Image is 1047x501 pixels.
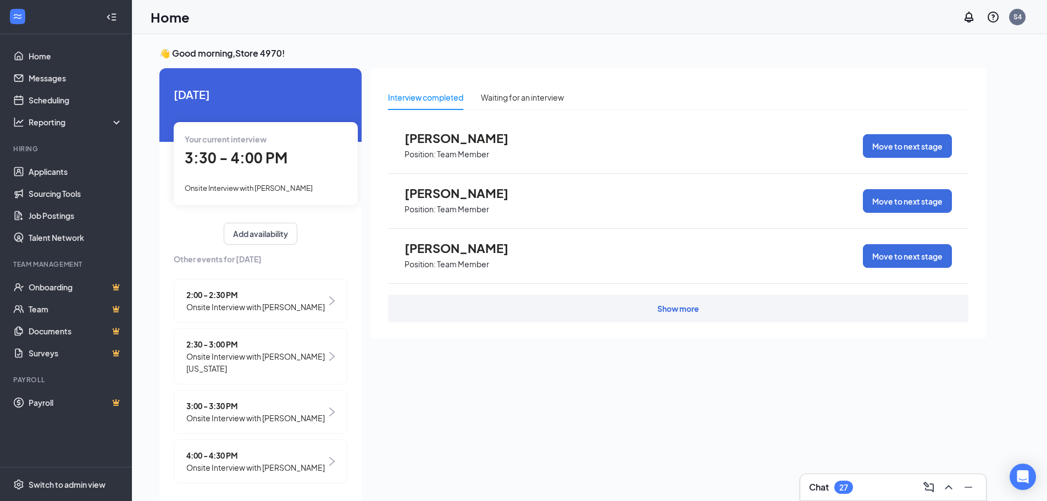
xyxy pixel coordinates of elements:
p: Team Member [437,259,489,269]
span: 2:30 - 3:00 PM [186,338,326,350]
svg: WorkstreamLogo [12,11,23,22]
svg: ChevronUp [942,481,955,494]
div: Waiting for an interview [481,91,564,103]
button: ChevronUp [940,478,957,496]
div: Open Intercom Messenger [1010,464,1036,490]
div: Hiring [13,144,120,153]
span: [DATE] [174,86,347,103]
p: Team Member [437,149,489,159]
svg: Collapse [106,12,117,23]
div: 27 [839,483,848,492]
span: 3:30 - 4:00 PM [185,148,287,167]
span: 2:00 - 2:30 PM [186,289,325,301]
span: Onsite Interview with [PERSON_NAME] [185,184,313,192]
span: Onsite Interview with [PERSON_NAME] [186,301,325,313]
h1: Home [151,8,190,26]
svg: Analysis [13,117,24,128]
svg: Notifications [962,10,976,24]
span: 3:00 - 3:30 PM [186,400,325,412]
div: Interview completed [388,91,463,103]
span: 4:00 - 4:30 PM [186,449,325,461]
p: Position: [405,149,436,159]
span: [PERSON_NAME] [405,241,525,255]
p: Position: [405,259,436,269]
svg: Settings [13,479,24,490]
button: ComposeMessage [920,478,938,496]
button: Add availability [224,223,297,245]
a: OnboardingCrown [29,276,123,298]
button: Move to next stage [863,189,952,213]
div: Show more [657,303,699,314]
p: Team Member [437,204,489,214]
div: Reporting [29,117,123,128]
a: PayrollCrown [29,392,123,414]
h3: Chat [809,481,829,493]
button: Move to next stage [863,134,952,158]
div: Payroll [13,375,120,384]
a: TeamCrown [29,298,123,320]
span: Onsite Interview with [PERSON_NAME] [186,412,325,424]
div: Switch to admin view [29,479,106,490]
button: Move to next stage [863,244,952,268]
span: Onsite Interview with [PERSON_NAME] [186,461,325,474]
a: Applicants [29,161,123,183]
a: Scheduling [29,89,123,111]
svg: ComposeMessage [922,481,935,494]
svg: Minimize [962,481,975,494]
span: Other events for [DATE] [174,253,347,265]
a: Messages [29,67,123,89]
a: DocumentsCrown [29,320,123,342]
span: [PERSON_NAME] [405,131,525,145]
a: Talent Network [29,227,123,249]
div: S4 [1013,12,1022,21]
span: Onsite Interview with [PERSON_NAME][US_STATE] [186,350,326,375]
svg: QuestionInfo [987,10,1000,24]
a: SurveysCrown [29,342,123,364]
div: Team Management [13,260,120,269]
a: Sourcing Tools [29,183,123,205]
span: [PERSON_NAME] [405,186,525,200]
a: Home [29,45,123,67]
h3: 👋 Good morning, Store 4970 ! [159,47,986,59]
a: Job Postings [29,205,123,227]
button: Minimize [960,478,977,496]
span: Your current interview [185,134,267,144]
p: Position: [405,204,436,214]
